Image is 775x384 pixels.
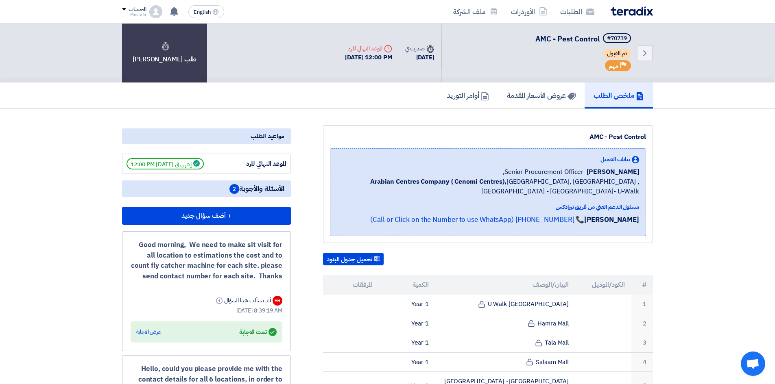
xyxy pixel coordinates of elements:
[535,33,600,44] span: AMC - Pest Control
[600,155,630,164] span: بيانات العميل
[611,7,653,16] img: Teradix logo
[214,296,271,305] div: أنت سألت هذا السؤال
[435,314,576,333] td: Hamra Mall
[129,6,146,13] div: الحساب
[594,91,644,100] h5: ملخص الطلب
[435,333,576,353] td: Tala Mall
[503,167,583,177] span: Senior Procurement Officer,
[379,275,435,295] th: الكمية
[631,295,653,314] td: 1
[584,215,639,225] strong: [PERSON_NAME]
[435,275,576,295] th: البيان/الوصف
[379,295,435,314] td: 1 Year
[379,314,435,333] td: 1 Year
[188,5,224,18] button: English
[122,128,291,144] div: مواعيد الطلب
[504,2,554,21] a: الأوردرات
[323,253,384,266] button: تحميل جدول البنود
[603,49,631,59] span: تم القبول
[447,2,504,21] a: ملف الشركة
[122,24,207,82] div: طلب [PERSON_NAME]
[337,177,639,196] span: [GEOGRAPHIC_DATA], [GEOGRAPHIC_DATA] ,[GEOGRAPHIC_DATA] - [GEOGRAPHIC_DATA]- U-Walk
[585,82,653,108] a: ملخص الطلب
[607,36,627,41] div: #70739
[587,167,639,177] span: [PERSON_NAME]
[149,5,162,18] img: profile_test.png
[136,328,161,336] div: عرض الاجابة
[405,53,434,62] div: [DATE]
[273,296,282,306] div: MH
[131,240,282,281] div: Good morning, We need to make sit visit for all location to estimations the cost and to count fly...
[122,207,291,225] button: + أضف سؤال جديد
[337,203,639,211] div: مسئول الدعم الفني من فريق تيرادكس
[345,44,392,53] div: الموعد النهائي للرد
[405,44,434,53] div: صدرت في
[554,2,601,21] a: الطلبات
[535,33,633,45] h5: AMC - Pest Control
[225,159,286,169] div: الموعد النهائي للرد
[631,352,653,372] td: 4
[498,82,585,108] a: عروض الأسعار المقدمة
[194,9,211,15] span: English
[370,215,584,225] a: 📞 [PHONE_NUMBER] (Call or Click on the Number to use WhatsApp)
[229,184,284,194] span: الأسئلة والأجوبة
[631,333,653,353] td: 3
[345,53,392,62] div: [DATE] 12:00 PM
[127,158,204,169] span: إنتهي في [DATE] 12:00 PM
[741,351,765,376] a: Open chat
[131,306,282,315] div: [DATE] 8:39:19 AM
[631,275,653,295] th: #
[609,62,618,70] span: مهم
[122,13,146,17] div: Mostafa
[507,91,576,100] h5: عروض الأسعار المقدمة
[438,82,498,108] a: أوامر التوريد
[229,184,239,194] span: 2
[447,91,489,100] h5: أوامر التوريد
[435,295,576,314] td: U Walk [GEOGRAPHIC_DATA]
[370,177,506,187] b: Arabian Centres Company ( Cenomi Centres),
[575,275,631,295] th: الكود/الموديل
[323,275,379,295] th: المرفقات
[330,132,646,142] div: AMC - Pest Control
[435,352,576,372] td: Salaam Mall
[631,314,653,333] td: 2
[379,352,435,372] td: 1 Year
[239,326,277,338] div: تمت الاجابة
[379,333,435,353] td: 1 Year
